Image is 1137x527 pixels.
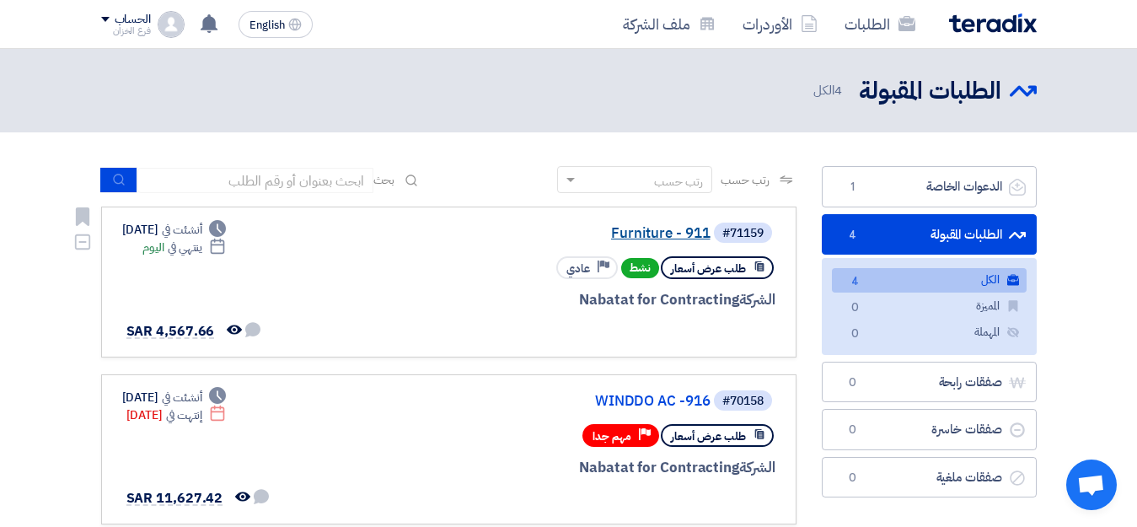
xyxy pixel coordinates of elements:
div: #71159 [722,228,764,239]
a: صفقات رابحة0 [822,362,1037,403]
div: Nabatat for Contracting [370,457,775,479]
a: WINDDO AC -916 [373,394,711,409]
span: رتب حسب [721,171,769,189]
a: الطلبات [831,4,929,44]
a: المهملة [832,320,1027,345]
div: [DATE] [122,389,227,406]
span: English [249,19,285,31]
img: profile_test.png [158,11,185,38]
a: صفقات خاسرة0 [822,409,1037,450]
span: 0 [843,470,863,487]
span: طلب عرض أسعار [671,261,746,277]
div: رتب حسب [654,173,703,191]
a: الطلبات المقبولة4 [822,214,1037,255]
span: 0 [843,422,863,438]
a: ملف الشركة [609,4,729,44]
div: #70158 [722,395,764,407]
span: الكل [813,81,845,100]
span: بحث [373,171,395,189]
a: الدعوات الخاصة1 [822,166,1037,207]
div: [DATE] [122,221,227,239]
span: SAR 4,567.66 [126,321,215,341]
span: إنتهت في [166,406,202,424]
span: ينتهي في [168,239,202,256]
div: Open chat [1066,460,1117,510]
span: 0 [845,299,866,317]
div: Nabatat for Contracting [370,289,775,311]
span: 4 [845,273,866,291]
div: [DATE] [126,406,227,424]
a: Furniture - 911 [373,226,711,241]
h2: الطلبات المقبولة [859,75,1001,108]
span: SAR 11,627.42 [126,488,223,508]
span: 1 [843,179,863,196]
span: 0 [845,325,866,343]
img: Teradix logo [949,13,1037,33]
input: ابحث بعنوان أو رقم الطلب [137,168,373,193]
span: 4 [834,81,842,99]
span: أنشئت في [162,221,202,239]
span: أنشئت في [162,389,202,406]
a: الكل [832,268,1027,293]
div: فرع الخزان [101,26,151,35]
span: الشركة [739,289,775,310]
span: عادي [566,261,590,277]
span: مهم جدا [593,428,631,444]
a: المميزة [832,294,1027,319]
span: 0 [843,374,863,391]
a: صفقات ملغية0 [822,457,1037,498]
a: الأوردرات [729,4,831,44]
button: English [239,11,313,38]
div: اليوم [142,239,226,256]
span: نشط [621,258,659,278]
span: طلب عرض أسعار [671,428,746,444]
span: 4 [843,227,863,244]
div: الحساب [115,13,151,27]
span: الشركة [739,457,775,478]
